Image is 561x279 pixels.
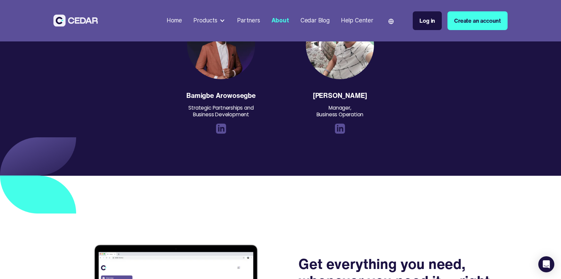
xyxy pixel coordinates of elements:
[301,16,330,25] div: Cedar Blog
[298,13,332,28] a: Cedar Blog
[341,16,373,25] div: Help Center
[167,16,182,25] div: Home
[538,256,554,272] div: Open Intercom Messenger
[413,11,442,30] a: Log in
[234,13,263,28] a: Partners
[191,14,229,28] div: Products
[193,16,217,25] div: Products
[271,16,289,25] div: About
[317,105,364,118] div: Manager, Business Operation
[186,92,256,99] div: Bamigbe Arowosegbe
[268,13,292,28] a: About
[419,16,435,25] div: Log in
[313,92,367,99] div: [PERSON_NAME]
[185,105,257,118] div: Strategic Partnerships and Business Development
[447,11,508,30] a: Create an account
[388,19,394,24] img: world icon
[237,16,260,25] div: Partners
[338,13,376,28] a: Help Center
[164,13,185,28] a: Home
